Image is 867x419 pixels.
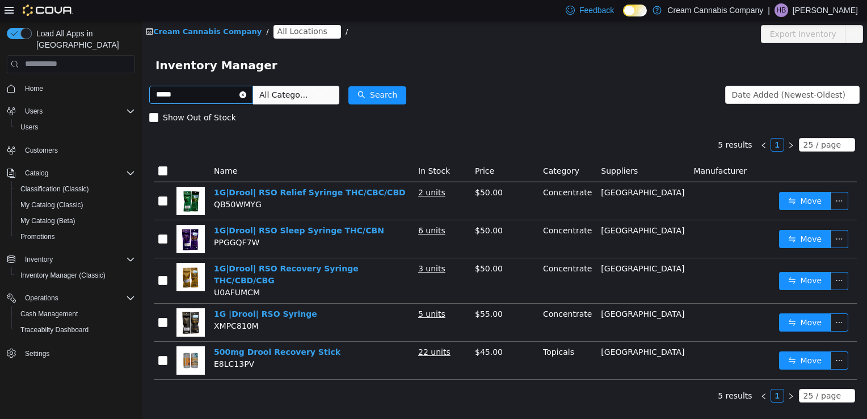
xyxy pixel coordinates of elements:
[333,326,361,336] span: $45.00
[11,181,140,197] button: Classification (Classic)
[397,321,454,359] td: Topicals
[662,368,699,381] div: 25 / page
[16,269,110,282] a: Inventory Manager (Classic)
[20,143,135,157] span: Customers
[688,330,706,349] button: icon: ellipsis
[207,65,264,83] button: icon: searchSearch
[662,118,699,130] div: 25 / page
[397,283,454,321] td: Concentrate
[701,120,708,128] i: icon: down
[276,145,308,154] span: In Stock
[629,368,642,381] a: 1
[459,167,542,176] span: [GEOGRAPHIC_DATA]
[20,104,135,118] span: Users
[615,117,629,131] li: Previous Page
[72,205,242,214] a: 1G|Drool| RSO Sleep Syringe THC/CBN
[459,145,496,154] span: Suppliers
[276,205,304,214] u: 6 units
[16,120,43,134] a: Users
[72,243,217,264] a: 1G|Drool| RSO Recovery Syringe THC/CBD/CBG
[4,6,120,15] a: icon: shopCream Cannabis Company
[11,229,140,245] button: Promotions
[175,70,182,78] i: icon: down
[20,291,135,305] span: Operations
[333,145,352,154] span: Price
[20,253,135,266] span: Inventory
[276,288,304,298] u: 5 units
[688,171,706,189] button: icon: ellipsis
[2,290,140,306] button: Operations
[20,144,62,157] a: Customers
[72,338,112,347] span: E8LC13PV
[4,7,11,14] i: icon: shop
[16,230,60,244] a: Promotions
[20,200,83,209] span: My Catalog (Classic)
[25,169,48,178] span: Catalog
[72,145,95,154] span: Name
[7,76,135,391] nav: Complex example
[16,214,80,228] a: My Catalog (Beta)
[204,6,206,15] span: /
[401,145,437,154] span: Category
[775,3,788,17] div: Hunter Bailey
[25,255,53,264] span: Inventory
[397,237,454,283] td: Concentrate
[459,205,542,214] span: [GEOGRAPHIC_DATA]
[637,209,689,227] button: icon: swapMove
[576,117,610,131] li: 5 results
[16,92,99,101] span: Show Out of Stock
[637,292,689,311] button: icon: swapMove
[11,197,140,213] button: My Catalog (Classic)
[16,182,94,196] a: Classification (Classic)
[23,5,73,16] img: Cova
[459,288,542,298] span: [GEOGRAPHIC_DATA]
[16,230,135,244] span: Promotions
[35,325,63,354] img: 500mg Drool Recovery Stick hero shot
[615,368,629,382] li: Previous Page
[642,368,656,382] li: Next Page
[20,185,89,194] span: Classification (Classic)
[667,3,763,17] p: Cream Cannabis Company
[459,243,542,252] span: [GEOGRAPHIC_DATA]
[35,204,63,232] img: 1G|Drool| RSO Sleep Syringe THC/CBN hero shot
[618,372,625,379] i: icon: left
[72,326,199,336] a: 500mg Drool Recovery Stick
[16,214,135,228] span: My Catalog (Beta)
[2,252,140,267] button: Inventory
[768,3,770,17] p: |
[688,251,706,269] button: icon: ellipsis
[32,28,135,51] span: Load All Apps in [GEOGRAPHIC_DATA]
[2,103,140,119] button: Users
[20,291,63,305] button: Operations
[704,70,711,78] i: icon: down
[20,346,135,360] span: Settings
[703,4,721,22] button: icon: ellipsis
[333,243,361,252] span: $50.00
[20,166,53,180] button: Catalog
[20,347,54,361] a: Settings
[646,121,653,128] i: icon: right
[2,345,140,361] button: Settings
[16,269,135,282] span: Inventory Manager (Classic)
[11,306,140,322] button: Cash Management
[459,326,542,336] span: [GEOGRAPHIC_DATA]
[16,120,135,134] span: Users
[11,213,140,229] button: My Catalog (Beta)
[701,371,708,379] i: icon: down
[333,288,361,298] span: $55.00
[637,330,689,349] button: icon: swapMove
[623,16,624,17] span: Dark Mode
[124,6,127,15] span: /
[16,323,93,337] a: Traceabilty Dashboard
[623,5,647,16] input: Dark Mode
[20,232,55,241] span: Promotions
[590,65,704,82] div: Date Added (Newest-Oldest)
[16,182,135,196] span: Classification (Classic)
[688,209,706,227] button: icon: ellipsis
[20,166,135,180] span: Catalog
[11,119,140,135] button: Users
[20,309,78,319] span: Cash Management
[25,107,43,116] span: Users
[688,292,706,311] button: icon: ellipsis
